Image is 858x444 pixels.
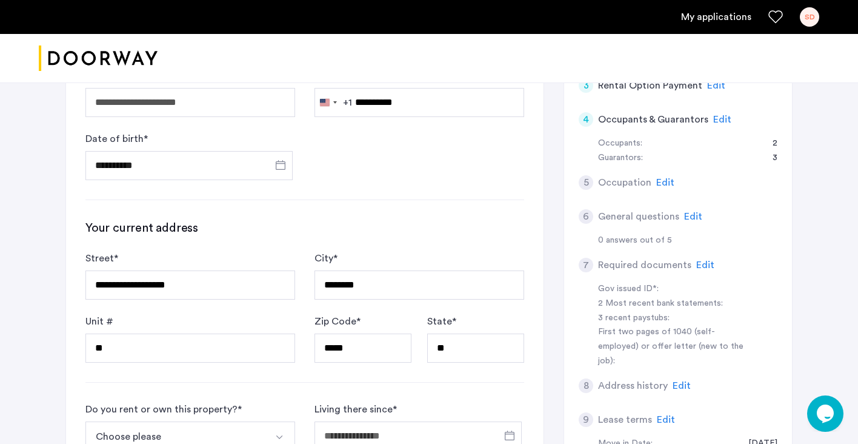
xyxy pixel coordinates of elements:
[760,151,777,166] div: 3
[579,209,593,224] div: 6
[807,395,846,432] iframe: chat widget
[598,258,691,272] h5: Required documents
[85,132,148,146] label: Date of birth *
[598,136,642,151] div: Occupants:
[85,251,118,266] label: Street *
[579,412,593,427] div: 9
[274,432,284,442] img: arrow
[502,428,517,443] button: Open calendar
[707,81,725,90] span: Edit
[314,251,338,266] label: City *
[579,112,593,127] div: 4
[579,175,593,190] div: 5
[579,258,593,272] div: 7
[657,415,675,425] span: Edit
[85,402,242,417] div: Do you rent or own this property? *
[39,36,158,81] a: Cazamio logo
[598,151,643,166] div: Guarantors:
[85,220,524,237] h3: Your current address
[598,412,652,427] h5: Lease terms
[598,297,751,311] div: 2 Most recent bank statements:
[598,234,777,248] div: 0 answers out of 5
[598,78,702,93] h5: Rental Option Payment
[273,158,288,172] button: Open calendar
[427,314,456,329] label: State *
[314,402,397,417] label: Living there since *
[598,209,679,224] h5: General questions
[314,314,361,329] label: Zip Code *
[598,112,708,127] h5: Occupants & Guarantors
[656,178,674,187] span: Edit
[713,115,731,124] span: Edit
[598,282,751,297] div: Gov issued ID*:
[760,136,777,151] div: 2
[85,314,113,329] label: Unit #
[39,36,158,81] img: logo
[315,89,352,116] button: Selected country
[598,325,751,369] div: First two pages of 1040 (self-employed) or offer letter (new to the job):
[579,78,593,93] div: 3
[681,10,751,24] a: My application
[579,378,593,393] div: 8
[673,381,691,391] span: Edit
[684,212,702,221] span: Edit
[598,378,668,393] h5: Address history
[768,10,783,24] a: Favorites
[598,311,751,326] div: 3 recent paystubs:
[598,175,651,190] h5: Occupation
[800,7,819,27] div: SD
[343,95,352,110] div: +1
[696,260,714,270] span: Edit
